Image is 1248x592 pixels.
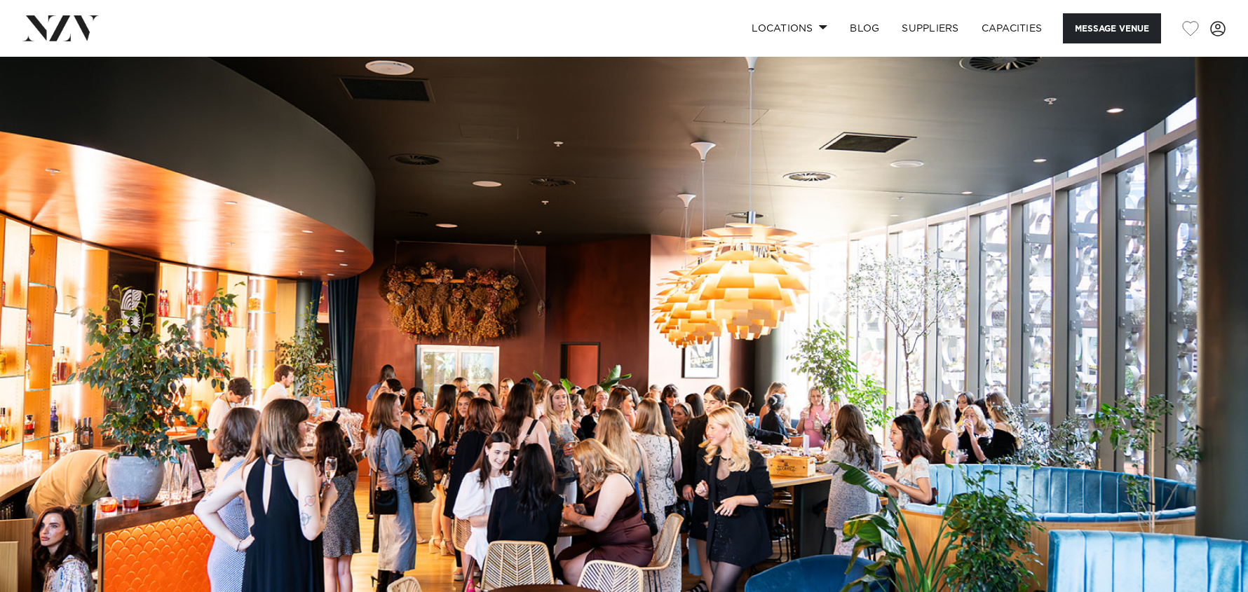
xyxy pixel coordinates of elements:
[22,15,99,41] img: nzv-logo.png
[740,13,839,43] a: Locations
[1063,13,1161,43] button: Message Venue
[970,13,1054,43] a: Capacities
[890,13,970,43] a: SUPPLIERS
[839,13,890,43] a: BLOG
